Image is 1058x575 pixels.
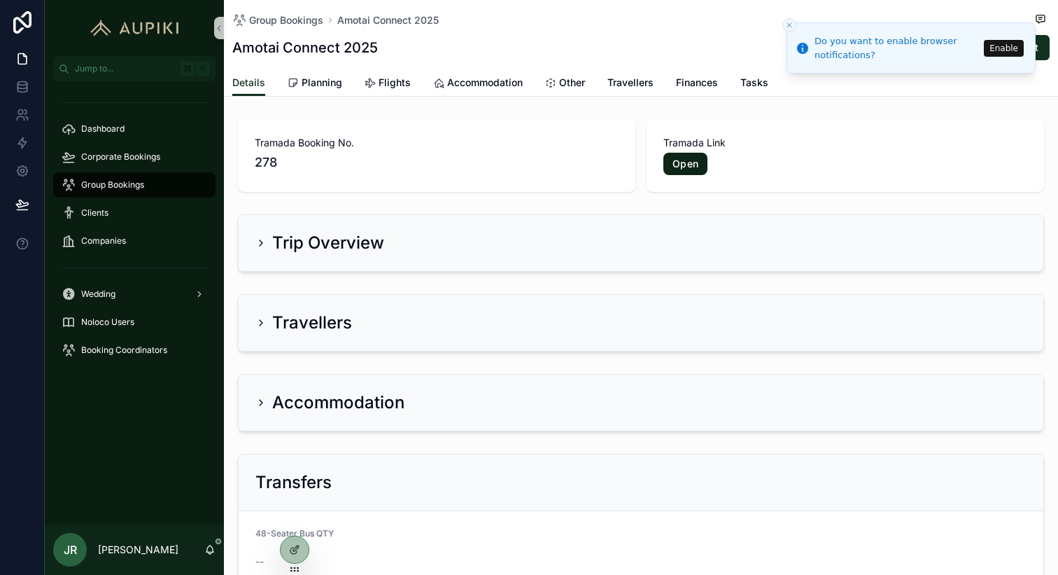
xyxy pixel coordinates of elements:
[379,76,411,90] span: Flights
[302,76,342,90] span: Planning
[53,228,216,254] a: Companies
[337,13,439,27] a: Amotai Connect 2025
[255,136,619,150] span: Tramada Booking No.
[288,70,342,98] a: Planning
[249,13,323,27] span: Group Bookings
[81,123,125,134] span: Dashboard
[663,153,707,175] a: Open
[740,76,768,90] span: Tasks
[197,63,209,74] span: K
[272,312,352,334] h2: Travellers
[740,70,768,98] a: Tasks
[81,235,126,247] span: Companies
[98,543,178,557] p: [PERSON_NAME]
[676,76,718,90] span: Finances
[45,81,224,381] div: scrollable content
[84,17,185,39] img: App logo
[607,70,654,98] a: Travellers
[232,76,265,90] span: Details
[81,151,160,162] span: Corporate Bookings
[984,40,1024,57] button: Enable
[64,541,77,558] span: JR
[53,116,216,141] a: Dashboard
[53,338,216,363] a: Booking Coordinators
[782,18,796,32] button: Close toast
[255,528,334,539] span: 48-Seater Bus QTY
[232,70,265,97] a: Details
[607,76,654,90] span: Travellers
[53,200,216,226] a: Clients
[559,76,585,90] span: Other
[81,179,144,190] span: Group Bookings
[272,232,384,254] h2: Trip Overview
[545,70,585,98] a: Other
[53,310,216,335] a: Noloco Users
[663,136,1027,150] span: Tramada Link
[447,76,523,90] span: Accommodation
[53,282,216,307] a: Wedding
[676,70,718,98] a: Finances
[53,56,216,81] button: Jump to...K
[75,63,175,74] span: Jump to...
[255,471,332,494] h2: Transfers
[81,207,108,219] span: Clients
[433,70,523,98] a: Accommodation
[814,34,980,62] div: Do you want to enable browser notifications?
[53,144,216,169] a: Corporate Bookings
[81,317,134,328] span: Noloco Users
[272,392,404,414] h2: Accommodation
[232,38,378,57] h1: Amotai Connect 2025
[255,555,264,569] span: --
[232,13,323,27] a: Group Bookings
[53,172,216,198] a: Group Bookings
[365,70,411,98] a: Flights
[81,289,115,300] span: Wedding
[81,345,167,356] span: Booking Coordinators
[255,153,619,172] span: 278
